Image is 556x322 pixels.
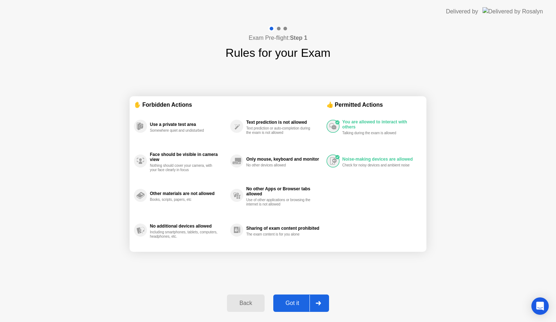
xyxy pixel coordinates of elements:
div: No additional devices allowed [150,224,227,229]
div: 👍 Permitted Actions [327,101,422,109]
h4: Exam Pre-flight: [249,34,307,42]
div: Including smartphones, tablets, computers, headphones, etc. [150,230,218,239]
button: Back [227,295,264,312]
div: Talking during the exam is allowed [342,131,411,135]
div: You are allowed to interact with others [342,119,418,130]
div: Only mouse, keyboard and monitor [246,157,323,162]
div: Books, scripts, papers, etc [150,198,218,202]
b: Step 1 [290,35,307,41]
h1: Rules for your Exam [226,44,330,62]
div: Noise-making devices are allowed [342,157,418,162]
div: Face should be visible in camera view [150,152,227,162]
div: Somewhere quiet and undisturbed [150,128,218,133]
div: Other materials are not allowed [150,191,227,196]
div: Check for noisy devices and ambient noise [342,163,411,168]
div: Delivered by [446,7,478,16]
div: No other devices allowed [246,163,315,168]
button: Got it [273,295,329,312]
div: The exam content is for you alone [246,232,315,237]
div: Open Intercom Messenger [531,297,549,315]
div: Use a private test area [150,122,227,127]
div: No other Apps or Browser tabs allowed [246,186,323,196]
div: Nothing should cover your camera, with your face clearly in focus [150,164,218,172]
div: Back [229,300,262,306]
div: Got it [275,300,309,306]
div: Text prediction or auto-completion during the exam is not allowed [246,126,315,135]
img: Delivered by Rosalyn [483,7,543,16]
div: Sharing of exam content prohibited [246,226,323,231]
div: Text prediction is not allowed [246,120,323,125]
div: Use of other applications or browsing the internet is not allowed [246,198,315,207]
div: ✋ Forbidden Actions [134,101,327,109]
